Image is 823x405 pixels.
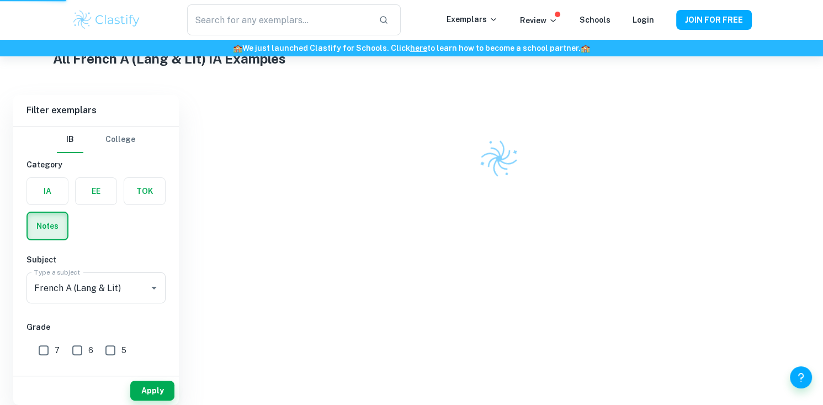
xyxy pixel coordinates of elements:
button: IA [27,178,68,204]
p: Review [520,14,557,27]
span: 🏫 [233,44,242,52]
button: IB [57,127,83,153]
a: Schools [580,15,610,24]
button: JOIN FOR FREE [676,10,752,30]
div: Filter type choice [57,127,135,153]
button: Open [146,280,162,296]
button: Help and Feedback [790,366,812,388]
h6: We just launched Clastify for Schools. Click to learn how to become a school partner. [2,42,821,54]
h1: All French A (Lang & Lit) IA Examples [53,49,770,69]
span: 3 [89,370,94,382]
h6: Subject [26,254,166,266]
img: Clastify logo [474,134,524,184]
button: EE [76,178,116,204]
a: here [410,44,427,52]
span: 7 [55,344,60,356]
span: 🏫 [581,44,590,52]
input: Search for any exemplars... [187,4,369,35]
span: 2 [122,370,126,382]
button: Notes [28,213,67,239]
h6: Filter exemplars [13,95,179,126]
button: College [105,127,135,153]
button: TOK [124,178,165,204]
label: Type a subject [34,267,80,277]
span: 6 [88,344,93,356]
h6: Grade [26,321,166,333]
h6: Category [26,159,166,171]
p: Exemplars [447,13,498,25]
span: 4 [55,370,60,382]
a: Login [633,15,654,24]
span: 5 [121,344,126,356]
img: Clastify logo [72,9,142,31]
span: 1 [155,370,158,382]
button: Apply [130,381,174,401]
